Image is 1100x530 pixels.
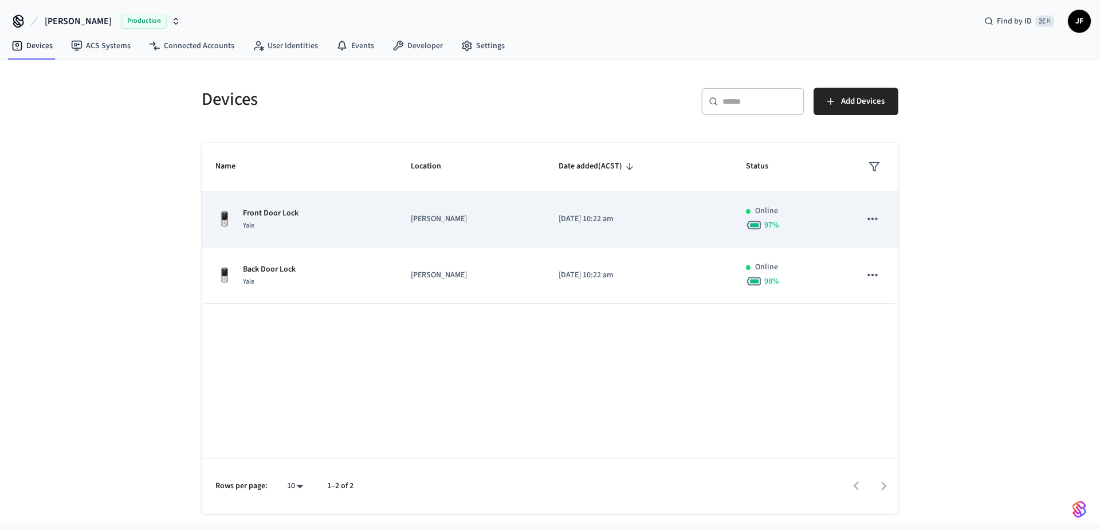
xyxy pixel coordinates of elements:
[755,261,778,273] p: Online
[755,205,778,217] p: Online
[2,36,62,56] a: Devices
[202,143,898,304] table: sticky table
[1072,500,1086,519] img: SeamLogoGradient.69752ec5.svg
[215,480,268,492] p: Rows per page:
[559,158,637,175] span: Date added(ACST)
[243,277,254,286] span: Yale
[559,213,718,225] p: [DATE] 10:22 am
[559,269,718,281] p: [DATE] 10:22 am
[452,36,514,56] a: Settings
[62,36,140,56] a: ACS Systems
[281,478,309,494] div: 10
[764,276,779,287] span: 98 %
[411,269,531,281] p: [PERSON_NAME]
[215,266,234,285] img: Yale Assure Touchscreen Wifi Smart Lock, Satin Nickel, Front
[997,15,1032,27] span: Find by ID
[140,36,243,56] a: Connected Accounts
[814,88,898,115] button: Add Devices
[243,207,298,219] p: Front Door Lock
[327,480,353,492] p: 1–2 of 2
[1068,10,1091,33] button: JF
[202,88,543,111] h5: Devices
[243,264,296,276] p: Back Door Lock
[383,36,452,56] a: Developer
[975,11,1063,32] div: Find by ID⌘ K
[215,158,250,175] span: Name
[841,94,885,109] span: Add Devices
[746,158,783,175] span: Status
[243,36,327,56] a: User Identities
[215,210,234,229] img: Yale Assure Touchscreen Wifi Smart Lock, Satin Nickel, Front
[121,14,167,29] span: Production
[764,219,779,231] span: 97 %
[1035,15,1054,27] span: ⌘ K
[327,36,383,56] a: Events
[45,14,112,28] span: [PERSON_NAME]
[1069,11,1090,32] span: JF
[411,158,456,175] span: Location
[243,221,254,230] span: Yale
[411,213,531,225] p: [PERSON_NAME]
